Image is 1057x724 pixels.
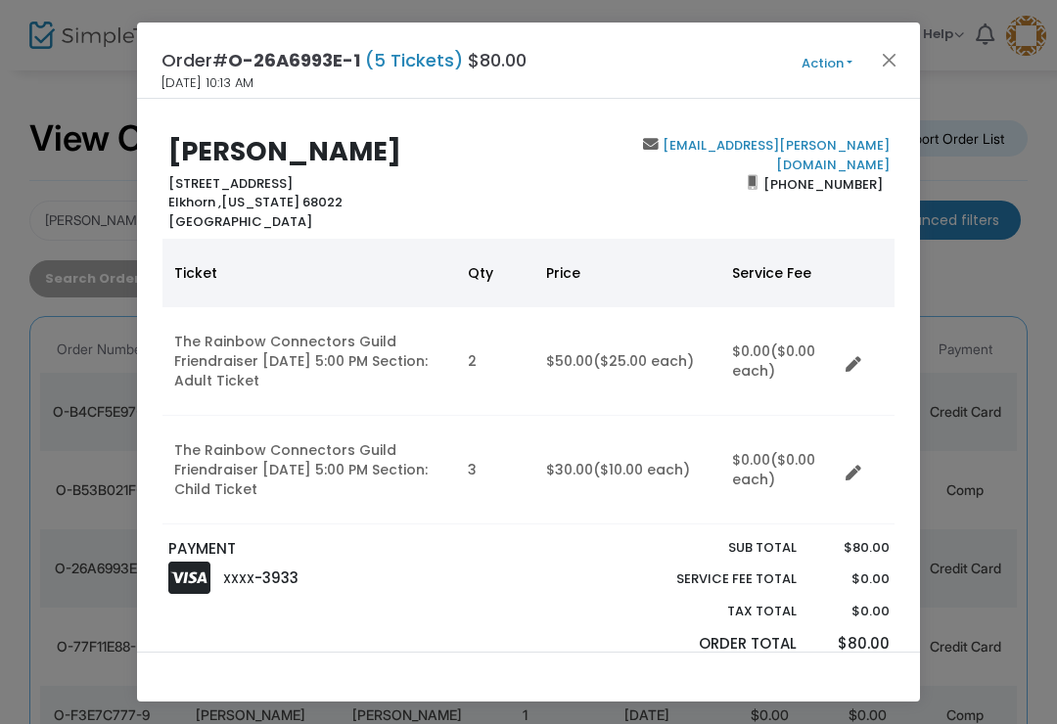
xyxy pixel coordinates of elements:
h4: Order# $80.00 [161,47,527,73]
td: $0.00 [720,307,838,416]
td: The Rainbow Connectors Guild Friendraiser [DATE] 5:00 PM Section: Child Ticket [162,416,456,524]
p: Order Total [630,633,797,656]
span: [PHONE_NUMBER] [758,168,890,200]
td: The Rainbow Connectors Guild Friendraiser [DATE] 5:00 PM Section: Adult Ticket [162,307,456,416]
p: Service Fee Total [630,569,797,589]
span: [DATE] 10:13 AM [161,73,253,93]
button: Close [877,47,902,72]
span: ($10.00 each) [593,460,690,479]
th: Service Fee [720,239,838,307]
p: $80.00 [815,538,889,558]
p: PAYMENT [168,538,520,561]
span: Elkhorn , [168,193,221,211]
th: Qty [456,239,534,307]
a: [EMAIL_ADDRESS][PERSON_NAME][DOMAIN_NAME] [659,136,890,174]
span: (5 Tickets) [360,48,468,72]
td: 2 [456,307,534,416]
span: XXXX [223,570,254,587]
p: $0.00 [815,602,889,621]
span: ($25.00 each) [593,351,694,371]
span: O-26A6993E-1 [228,48,360,72]
td: 3 [456,416,534,524]
div: Data table [162,239,895,524]
span: ($0.00 each) [732,450,815,489]
span: ($0.00 each) [732,341,815,381]
b: [STREET_ADDRESS] [US_STATE] 68022 [GEOGRAPHIC_DATA] [168,174,343,231]
p: Tax Total [630,602,797,621]
span: -3933 [254,567,299,588]
th: Price [534,239,720,307]
td: $30.00 [534,416,720,524]
p: Sub total [630,538,797,558]
p: $0.00 [815,569,889,589]
th: Ticket [162,239,456,307]
p: $80.00 [815,633,889,656]
td: $50.00 [534,307,720,416]
td: $0.00 [720,416,838,524]
b: [PERSON_NAME] [168,133,401,169]
button: Action [768,53,886,74]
